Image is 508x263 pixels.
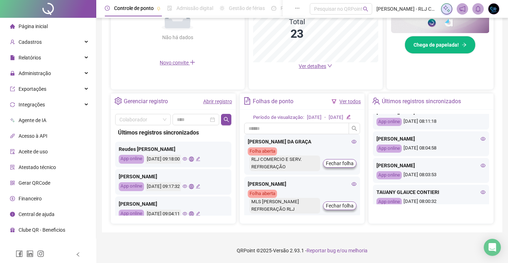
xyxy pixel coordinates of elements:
div: [PERSON_NAME] [119,200,228,208]
div: [DATE] [329,114,343,121]
span: search [224,117,229,122]
span: dollar [10,196,15,201]
div: [PERSON_NAME] [376,162,486,169]
span: eye [481,136,486,141]
span: [PERSON_NAME] - RLJ COMÉRCIO E REFRIGERAÇÃO [376,5,437,13]
span: filter [332,99,337,104]
span: ellipsis [295,6,300,11]
div: App online [376,171,402,179]
div: - [324,114,326,121]
a: Ver todos [339,99,361,104]
span: team [372,97,380,105]
div: App online [119,182,144,191]
span: arrow-right [462,42,467,47]
div: [PERSON_NAME] [119,173,228,180]
span: edit [346,115,351,119]
span: eye [183,211,187,216]
div: App online [376,198,402,206]
div: [DATE] 08:03:53 [376,171,486,179]
span: home [10,23,15,28]
span: edit [196,184,200,189]
span: Agente de IA [19,117,46,123]
span: Acesso à API [19,133,47,139]
span: global [189,211,194,216]
div: [PERSON_NAME] [248,180,357,188]
div: Período de visualização: [253,114,304,121]
div: App online [376,118,402,126]
span: export [10,86,15,91]
div: Folha aberta [248,190,277,198]
div: [PERSON_NAME] DA GRAÇA [248,138,357,146]
span: edit [196,211,200,216]
img: sparkle-icon.fc2bf0ac1784a2077858766a79e2daf3.svg [443,5,451,13]
div: [DATE] 08:00:32 [376,198,486,206]
span: file [10,55,15,60]
div: App online [119,210,144,219]
span: eye [481,190,486,195]
div: [DATE] 09:18:00 [146,155,181,164]
span: Versão [273,248,289,253]
span: solution [10,164,15,169]
span: Controle de ponto [114,5,154,11]
span: qrcode [10,180,15,185]
span: Fechar folha [326,202,354,210]
span: Painel do DP [281,5,308,11]
a: Ver detalhes down [299,63,332,69]
button: Chega de papelada! [405,36,476,54]
div: [DATE] 09:04:11 [146,210,181,219]
div: Últimos registros sincronizados [382,95,461,107]
div: Não há dados [145,33,210,41]
span: sun [220,6,225,11]
span: Chega de papelada! [414,41,459,49]
span: setting [114,97,122,105]
div: [DATE] [307,114,322,121]
span: left [76,252,81,257]
div: App online [119,155,144,164]
span: Central de ajuda [19,211,55,217]
span: Fechar folha [326,159,354,167]
span: Gestão de férias [229,5,265,11]
span: instagram [37,250,44,257]
span: linkedin [26,250,34,257]
span: user-add [10,39,15,44]
span: Administração [19,70,51,76]
span: Financeiro [19,196,42,201]
div: [DATE] 09:17:32 [146,182,181,191]
span: global [189,157,194,161]
span: Aceite de uso [19,149,48,154]
span: plus [190,59,195,65]
span: info-circle [10,211,15,216]
footer: QRPoint © 2025 - 2.93.1 - [96,238,508,263]
div: Folhas de ponto [253,95,293,107]
span: audit [10,149,15,154]
div: MLS [PERSON_NAME] REFRIGERAÇÃO RLJ [250,198,320,214]
span: facebook [16,250,23,257]
span: Página inicial [19,23,48,29]
span: sync [10,102,15,107]
span: dashboard [271,6,276,11]
span: Admissão digital [176,5,213,11]
span: Integrações [19,102,45,107]
span: Atestado técnico [19,164,56,170]
span: Gerar QRCode [19,180,50,186]
div: [DATE] 08:04:58 [376,144,486,153]
span: file-done [167,6,172,11]
div: RLJ COMERCIO E SERV. REFRIGERAÇÃO [250,156,320,171]
div: [DATE] 08:11:18 [376,118,486,126]
button: Fechar folha [323,201,356,210]
span: Novo convite [160,60,195,65]
span: notification [459,6,466,12]
span: Ver detalhes [299,63,326,69]
div: Open Intercom Messenger [484,239,501,256]
span: Clube QR - Beneficios [19,227,65,233]
span: lock [10,70,15,75]
span: Relatórios [19,55,41,61]
div: Folha aberta [248,147,277,156]
span: eye [183,157,187,161]
span: global [189,184,194,189]
span: search [363,6,368,12]
span: clock-circle [105,6,110,11]
div: [PERSON_NAME] [376,135,486,143]
span: eye [352,182,356,186]
a: Abrir registro [203,99,232,104]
